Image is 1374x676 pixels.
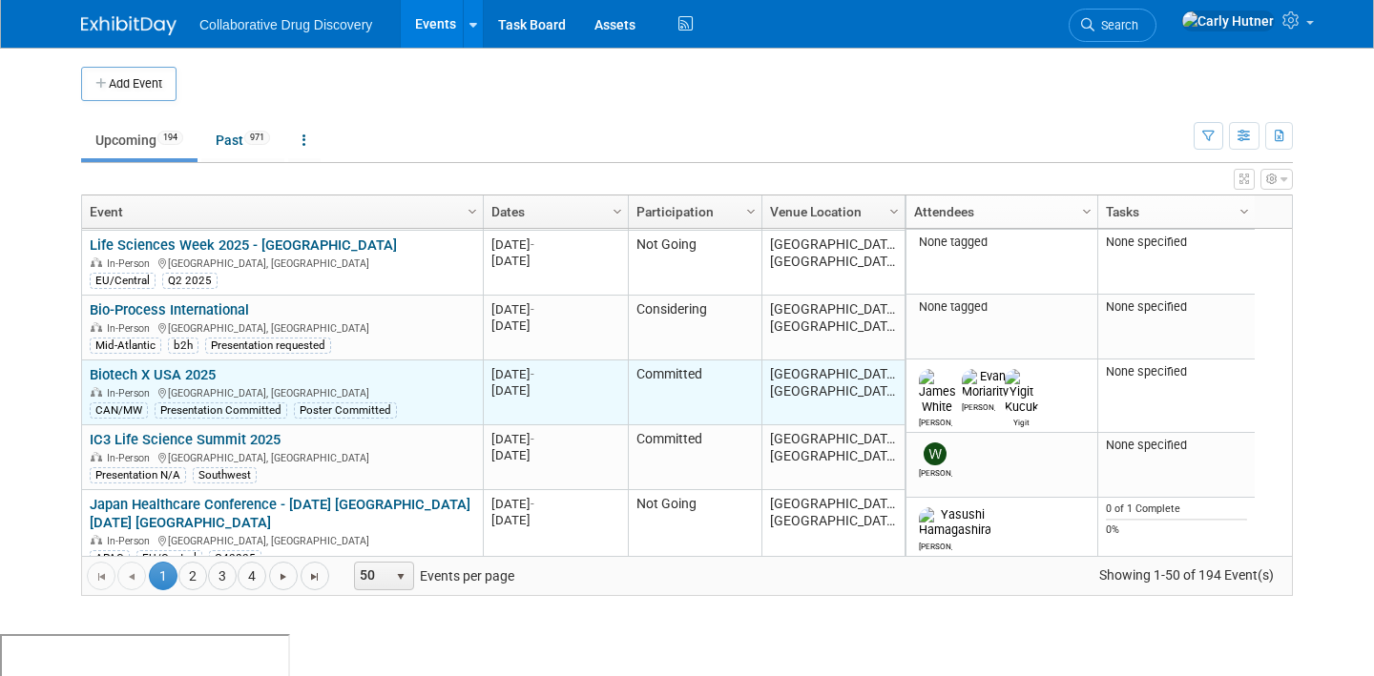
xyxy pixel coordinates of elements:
[491,195,615,228] a: Dates
[531,237,534,252] span: -
[1237,204,1252,219] span: Column Settings
[208,562,237,590] a: 3
[491,236,619,253] div: [DATE]
[628,360,761,425] td: Committed
[124,569,139,584] span: Go to the previous page
[90,431,281,448] a: IC3 Life Science Summit 2025
[491,382,619,399] div: [DATE]
[465,204,480,219] span: Column Settings
[157,131,183,145] span: 194
[924,442,947,465] img: William Wright
[885,195,906,224] a: Column Settings
[761,231,905,296] td: [GEOGRAPHIC_DATA], [GEOGRAPHIC_DATA]
[531,497,534,511] span: -
[162,273,218,288] div: Q2 2025
[107,257,156,270] span: In-Person
[201,122,284,158] a: Past971
[491,301,619,318] div: [DATE]
[244,131,270,145] span: 971
[761,360,905,425] td: [GEOGRAPHIC_DATA], [GEOGRAPHIC_DATA]
[90,532,474,548] div: [GEOGRAPHIC_DATA], [GEOGRAPHIC_DATA]
[90,384,474,400] div: [GEOGRAPHIC_DATA], [GEOGRAPHIC_DATA]
[1106,438,1248,453] div: None specified
[107,322,156,335] span: In-Person
[1079,204,1094,219] span: Column Settings
[491,447,619,463] div: [DATE]
[269,562,298,590] a: Go to the next page
[628,425,761,490] td: Committed
[761,296,905,360] td: [GEOGRAPHIC_DATA], [GEOGRAPHIC_DATA]
[355,563,387,589] span: 50
[919,415,952,427] div: James White
[199,17,372,32] span: Collaborative Drug Discovery
[178,562,207,590] a: 2
[87,562,115,590] a: Go to the first page
[491,431,619,447] div: [DATE]
[238,562,266,590] a: 4
[91,257,102,267] img: In-Person Event
[90,467,186,482] div: Presentation N/A
[491,253,619,269] div: [DATE]
[1005,415,1038,427] div: Yigit Kucuk
[1106,523,1248,537] div: 0%
[1181,10,1275,31] img: Carly Hutner
[491,366,619,382] div: [DATE]
[608,195,629,224] a: Column Settings
[1094,18,1138,32] span: Search
[168,338,198,353] div: b2h
[117,562,146,590] a: Go to the previous page
[90,255,474,271] div: [GEOGRAPHIC_DATA], [GEOGRAPHIC_DATA]
[393,569,408,584] span: select
[531,432,534,446] span: -
[628,231,761,296] td: Not Going
[107,535,156,547] span: In-Person
[1235,195,1256,224] a: Column Settings
[1106,195,1242,228] a: Tasks
[962,399,995,412] div: Evan Moriarity
[1106,235,1248,250] div: None specified
[919,465,952,478] div: William Wright
[491,318,619,334] div: [DATE]
[770,195,892,228] a: Venue Location
[914,235,1091,250] div: None tagged
[914,299,1091,315] div: None tagged
[294,402,397,418] div: Poster Committed
[1077,195,1098,224] a: Column Settings
[628,490,761,572] td: Not Going
[276,569,291,584] span: Go to the next page
[1082,562,1292,588] span: Showing 1-50 of 194 Event(s)
[301,562,329,590] a: Go to the last page
[90,366,216,383] a: Biotech X USA 2025
[761,425,905,490] td: [GEOGRAPHIC_DATA], [GEOGRAPHIC_DATA]
[741,195,762,224] a: Column Settings
[90,195,470,228] a: Event
[1106,364,1248,379] div: None specified
[90,236,397,254] a: Life Sciences Week 2025 - [GEOGRAPHIC_DATA]
[107,452,156,464] span: In-Person
[1106,299,1248,315] div: None specified
[330,562,533,590] span: Events per page
[81,67,177,101] button: Add Event
[90,449,474,465] div: [GEOGRAPHIC_DATA], [GEOGRAPHIC_DATA]
[90,550,130,565] div: APAC
[610,204,625,219] span: Column Settings
[919,507,991,538] img: Yasushi Hamagashira
[491,496,619,512] div: [DATE]
[636,195,749,228] a: Participation
[209,550,261,565] div: Q42025
[914,195,1085,228] a: Attendees
[919,539,952,551] div: Yasushi Hamagashira
[90,301,249,318] a: Bio-Process International
[81,122,198,158] a: Upcoming194
[81,16,177,35] img: ExhibitDay
[90,402,148,418] div: CAN/MW
[962,369,1009,399] img: Evan Moriarity
[155,402,287,418] div: Presentation Committed
[107,387,156,399] span: In-Person
[91,452,102,461] img: In-Person Event
[90,273,156,288] div: EU/Central
[491,512,619,528] div: [DATE]
[90,496,470,531] a: Japan Healthcare Conference - [DATE] [GEOGRAPHIC_DATA] [DATE] [GEOGRAPHIC_DATA]
[94,569,109,584] span: Go to the first page
[90,338,161,353] div: Mid-Atlantic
